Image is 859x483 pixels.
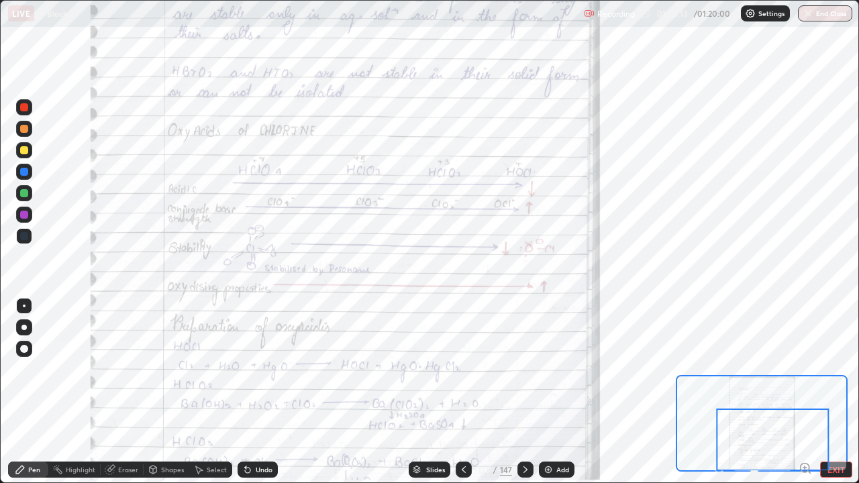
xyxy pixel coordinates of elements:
[798,5,852,21] button: End Class
[207,466,227,473] div: Select
[40,8,73,19] p: P Block 2
[493,466,497,474] div: /
[256,466,272,473] div: Undo
[820,462,852,478] button: EXIT
[758,10,785,17] p: Settings
[543,464,554,475] img: add-slide-button
[500,464,512,476] div: 147
[556,466,569,473] div: Add
[745,8,756,19] img: class-settings-icons
[426,466,445,473] div: Slides
[803,8,813,19] img: end-class-cross
[66,466,95,473] div: Highlight
[12,8,30,19] p: LIVE
[477,466,491,474] div: 125
[118,466,138,473] div: Eraser
[597,9,635,19] p: Recording
[28,466,40,473] div: Pen
[161,466,184,473] div: Shapes
[584,8,595,19] img: recording.375f2c34.svg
